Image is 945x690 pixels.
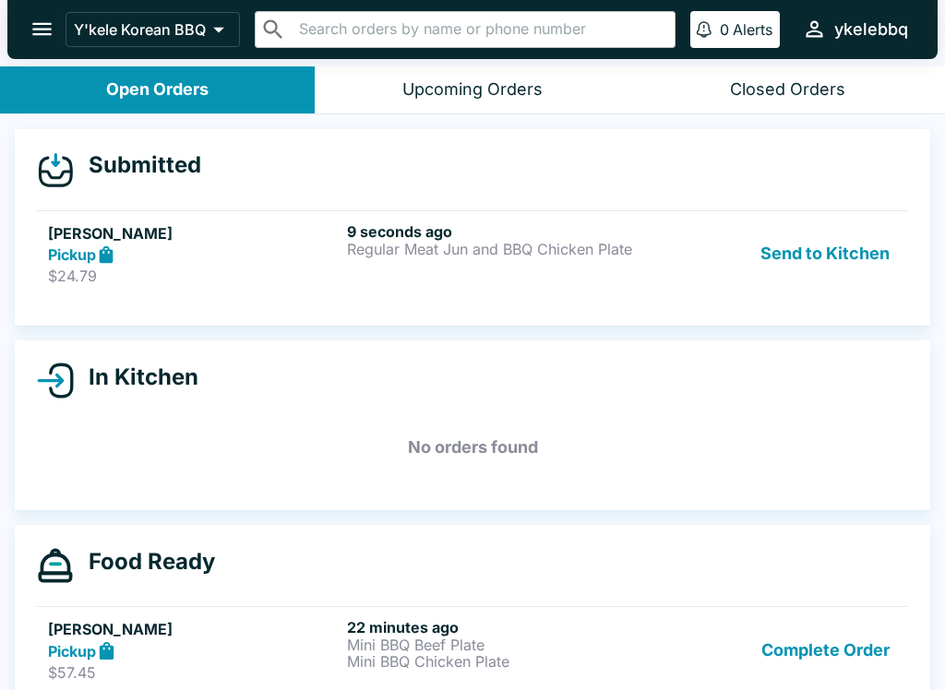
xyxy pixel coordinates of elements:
button: Y'kele Korean BBQ [66,12,240,47]
strong: Pickup [48,245,96,264]
p: Regular Meat Jun and BBQ Chicken Plate [347,241,639,257]
h6: 22 minutes ago [347,618,639,636]
button: ykelebbq [795,9,915,49]
p: $24.79 [48,267,340,285]
button: Send to Kitchen [753,222,897,286]
strong: Pickup [48,642,96,660]
p: Mini BBQ Beef Plate [347,636,639,653]
p: Alerts [733,20,772,39]
h5: [PERSON_NAME] [48,222,340,244]
button: Complete Order [754,618,897,682]
input: Search orders by name or phone number [293,17,667,42]
div: Closed Orders [730,79,845,101]
p: $57.45 [48,663,340,682]
div: ykelebbq [834,18,908,41]
a: [PERSON_NAME]Pickup$24.799 seconds agoRegular Meat Jun and BBQ Chicken PlateSend to Kitchen [37,210,908,297]
div: Open Orders [106,79,209,101]
h5: No orders found [37,414,908,481]
p: Y'kele Korean BBQ [74,20,206,39]
h6: 9 seconds ago [347,222,639,241]
h5: [PERSON_NAME] [48,618,340,640]
p: Mini BBQ Chicken Plate [347,653,639,670]
h4: In Kitchen [74,363,198,391]
button: open drawer [18,6,66,53]
p: 0 [720,20,729,39]
div: Upcoming Orders [402,79,543,101]
h4: Submitted [74,151,201,179]
h4: Food Ready [74,548,215,576]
